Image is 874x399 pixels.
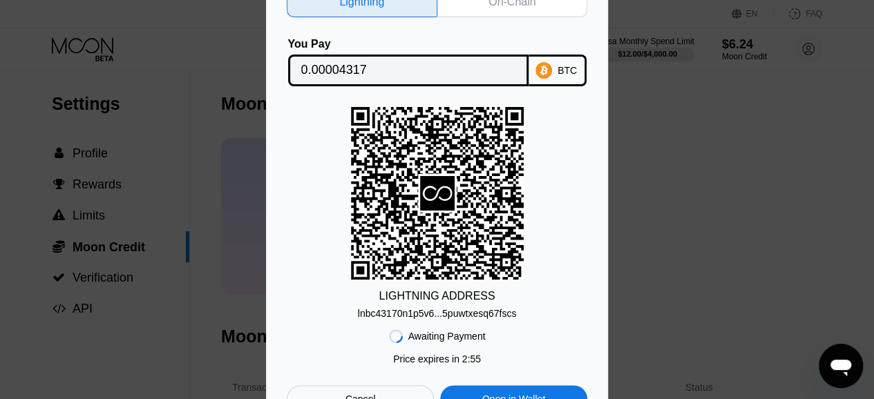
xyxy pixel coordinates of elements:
div: lnbc43170n1p5v6...5puwtxesq67fscs [358,302,517,319]
div: BTC [558,65,577,76]
div: LIGHTNING ADDRESS [379,290,495,302]
span: 2 : 55 [462,353,481,364]
div: Price expires in [393,353,481,364]
div: You PayBTC [287,38,587,86]
iframe: Button to launch messaging window [819,344,863,388]
div: You Pay [288,38,529,50]
div: lnbc43170n1p5v6...5puwtxesq67fscs [358,308,517,319]
div: Awaiting Payment [408,331,486,342]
